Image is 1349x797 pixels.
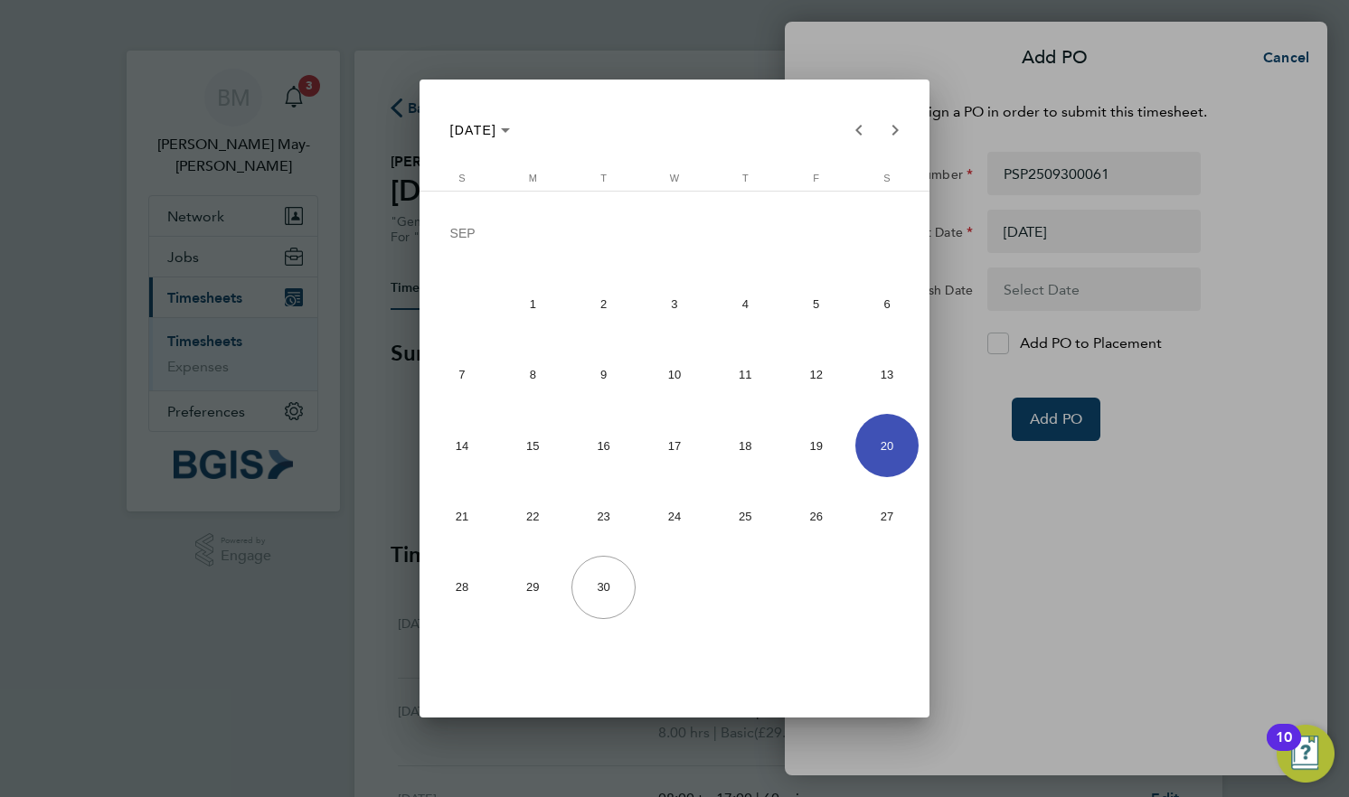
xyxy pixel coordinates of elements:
span: 11 [713,343,778,408]
span: 26 [784,484,848,549]
button: September 4, 2025 [710,268,780,339]
span: T [742,173,749,183]
span: 10 [643,343,707,408]
button: September 13, 2025 [852,340,922,410]
button: September 2, 2025 [568,268,638,339]
span: M [529,173,537,183]
span: 18 [713,414,778,478]
button: September 12, 2025 [780,340,851,410]
span: F [813,173,819,183]
button: September 6, 2025 [852,268,922,339]
button: September 23, 2025 [568,481,638,551]
span: 12 [784,343,848,408]
span: 15 [501,414,565,478]
button: September 8, 2025 [497,340,568,410]
span: 8 [501,343,565,408]
button: September 14, 2025 [427,410,497,481]
span: 14 [430,414,495,478]
button: Next month [877,112,913,148]
span: S [883,173,890,183]
span: 9 [571,343,636,408]
span: 28 [430,556,495,620]
button: September 22, 2025 [497,481,568,551]
span: T [600,173,607,183]
span: 27 [855,484,920,549]
button: September 19, 2025 [780,410,851,481]
button: September 15, 2025 [497,410,568,481]
span: 20 [855,414,920,478]
span: 13 [855,343,920,408]
span: W [670,173,679,183]
span: 6 [855,272,920,336]
button: September 24, 2025 [639,481,710,551]
button: September 27, 2025 [852,481,922,551]
button: September 26, 2025 [780,481,851,551]
button: September 29, 2025 [497,552,568,623]
button: September 17, 2025 [639,410,710,481]
button: Choose month and year [443,114,518,146]
span: 19 [784,414,848,478]
span: 3 [643,272,707,336]
span: 24 [643,484,707,549]
span: 4 [713,272,778,336]
button: September 28, 2025 [427,552,497,623]
span: 5 [784,272,848,336]
span: 23 [571,484,636,549]
button: September 5, 2025 [780,268,851,339]
button: September 16, 2025 [568,410,638,481]
span: 7 [430,343,495,408]
span: 17 [643,414,707,478]
button: September 10, 2025 [639,340,710,410]
span: 22 [501,484,565,549]
span: 1 [501,272,565,336]
button: September 3, 2025 [639,268,710,339]
span: 30 [571,556,636,620]
span: 2 [571,272,636,336]
button: September 7, 2025 [427,340,497,410]
span: 16 [571,414,636,478]
button: Open Resource Center, 10 new notifications [1277,725,1335,783]
button: September 18, 2025 [710,410,780,481]
button: September 30, 2025 [568,552,638,623]
span: [DATE] [450,123,497,137]
button: September 9, 2025 [568,340,638,410]
span: S [458,173,465,183]
button: September 11, 2025 [710,340,780,410]
button: Previous month [841,112,877,148]
button: September 20, 2025 [852,410,922,481]
td: SEP [427,198,922,268]
button: September 21, 2025 [427,481,497,551]
button: September 25, 2025 [710,481,780,551]
span: 29 [501,556,565,620]
button: September 1, 2025 [497,268,568,339]
div: 10 [1276,737,1292,761]
span: 25 [713,484,778,549]
span: 21 [430,484,495,549]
